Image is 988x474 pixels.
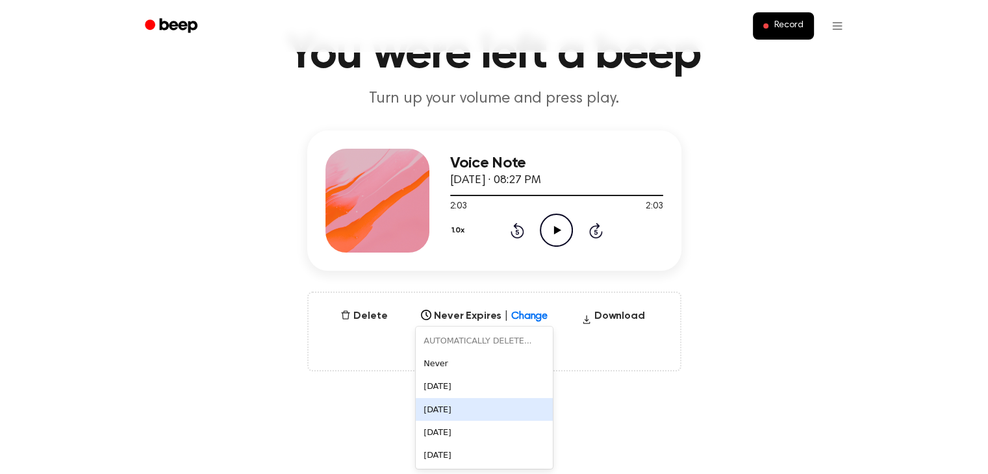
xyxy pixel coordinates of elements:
[450,219,470,242] button: 1.0x
[335,308,392,324] button: Delete
[450,155,663,172] h3: Voice Note
[774,20,803,32] span: Record
[753,12,813,40] button: Record
[822,10,853,42] button: Open menu
[162,31,827,78] h1: You were left a beep
[416,329,553,352] div: AUTOMATICALLY DELETE...
[450,175,541,186] span: [DATE] · 08:27 PM
[450,200,467,214] span: 2:03
[416,352,553,375] div: Never
[416,398,553,421] div: [DATE]
[416,421,553,443] div: [DATE]
[416,375,553,397] div: [DATE]
[646,200,663,214] span: 2:03
[245,88,744,110] p: Turn up your volume and press play.
[576,308,650,329] button: Download
[416,443,553,466] div: [DATE]
[136,14,209,39] a: Beep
